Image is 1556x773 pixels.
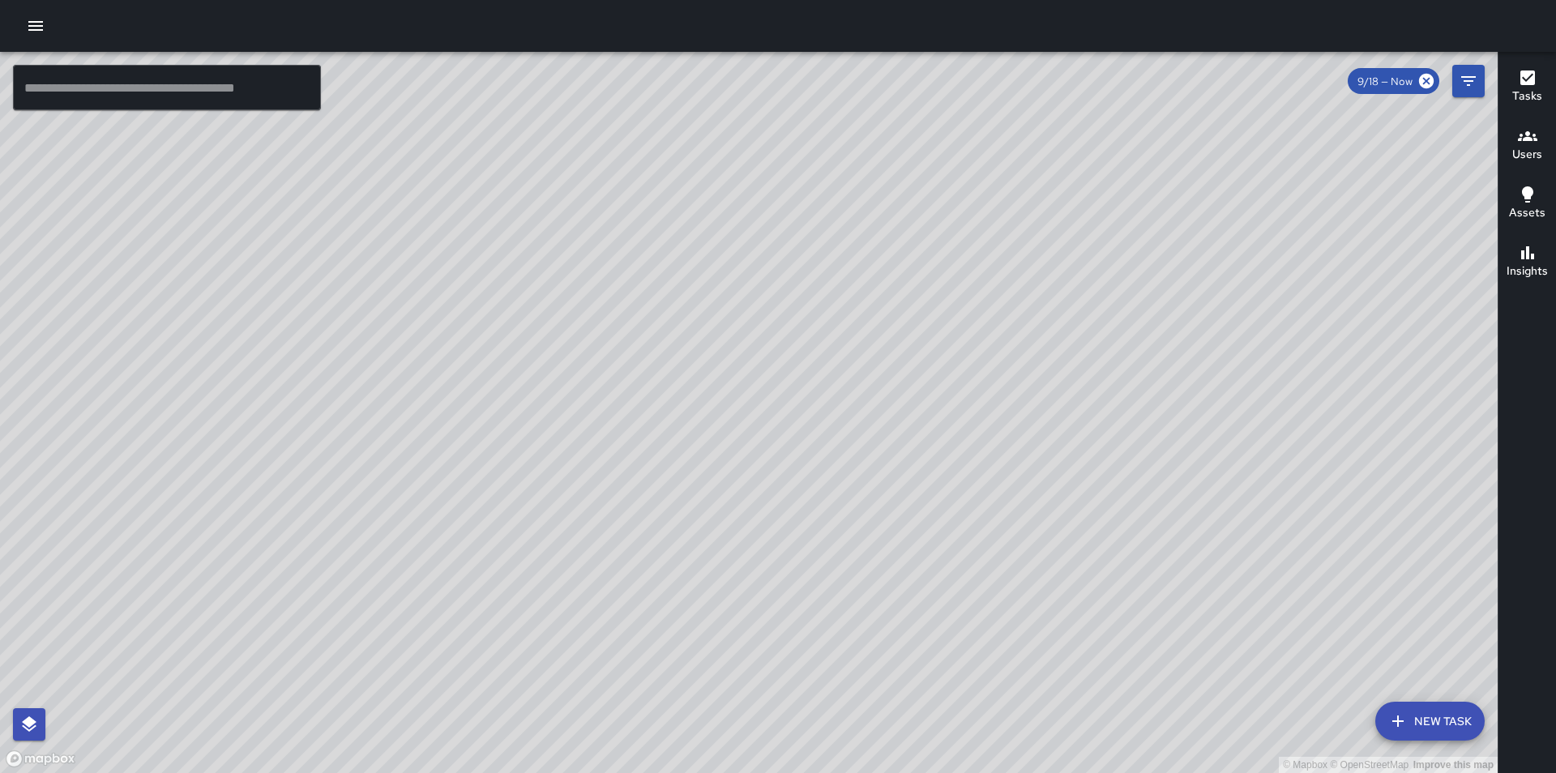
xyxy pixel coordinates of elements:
h6: Insights [1507,263,1548,280]
button: Assets [1498,175,1556,233]
span: 9/18 — Now [1348,75,1422,88]
div: 9/18 — Now [1348,68,1439,94]
button: Users [1498,117,1556,175]
button: Insights [1498,233,1556,292]
button: Filters [1452,65,1485,97]
h6: Tasks [1512,88,1542,105]
button: Tasks [1498,58,1556,117]
button: New Task [1375,702,1485,741]
h6: Users [1512,146,1542,164]
h6: Assets [1509,204,1545,222]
